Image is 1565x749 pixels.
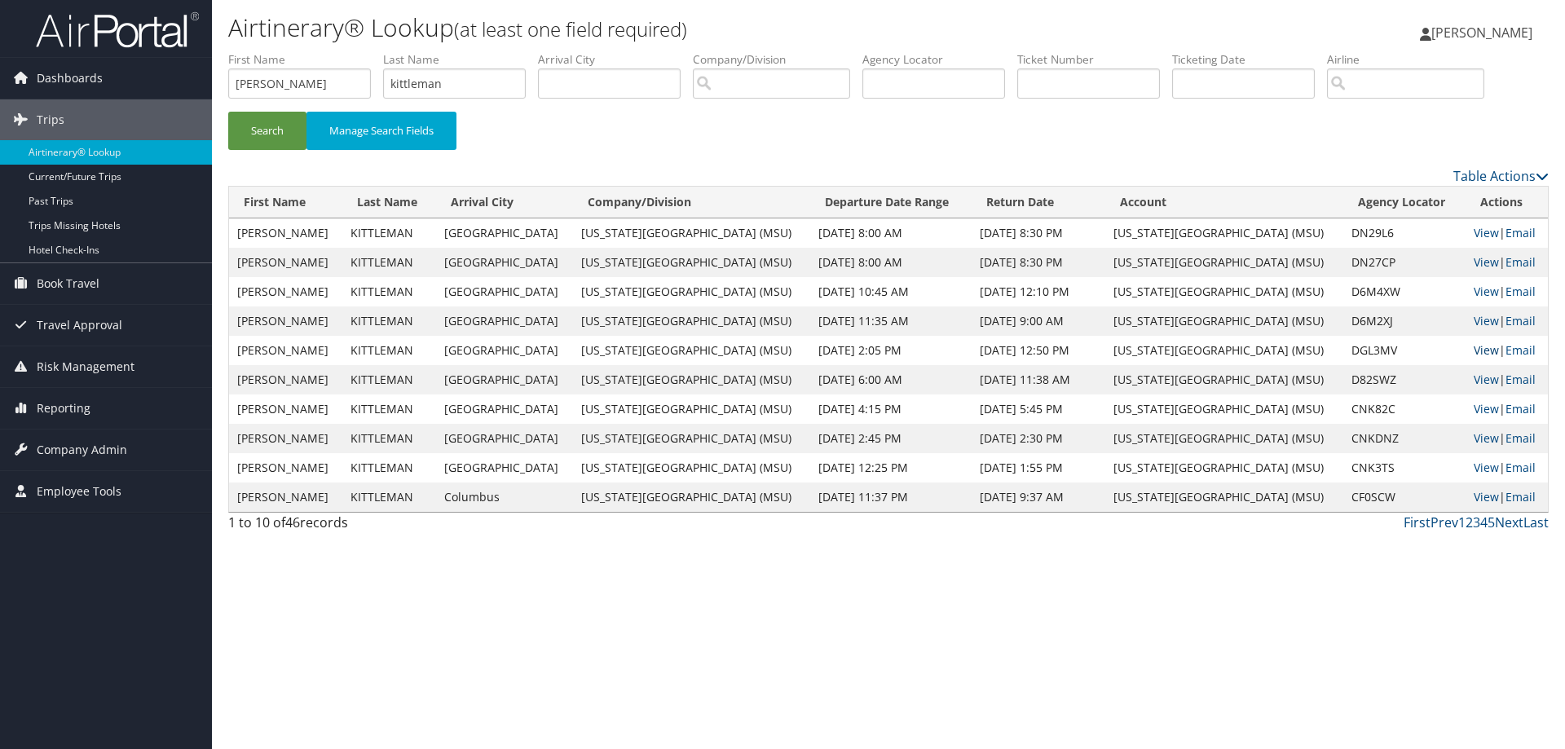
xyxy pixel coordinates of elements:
th: Arrival City: activate to sort column ascending [436,187,573,218]
td: [US_STATE][GEOGRAPHIC_DATA] (MSU) [573,394,811,424]
td: D6M2XJ [1343,306,1466,336]
a: Email [1505,313,1536,328]
a: Email [1505,284,1536,299]
a: Last [1523,513,1549,531]
td: [US_STATE][GEOGRAPHIC_DATA] (MSU) [1105,218,1343,248]
td: DN29L6 [1343,218,1466,248]
a: View [1474,342,1499,358]
td: KITTLEMAN [342,424,436,453]
td: [US_STATE][GEOGRAPHIC_DATA] (MSU) [573,218,811,248]
td: [DATE] 2:30 PM [972,424,1106,453]
td: [PERSON_NAME] [229,277,342,306]
td: [PERSON_NAME] [229,453,342,482]
span: Travel Approval [37,305,122,346]
span: Reporting [37,388,90,429]
td: [GEOGRAPHIC_DATA] [436,306,573,336]
span: Trips [37,99,64,140]
a: View [1474,430,1499,446]
a: Prev [1431,513,1458,531]
a: Email [1505,401,1536,416]
a: 2 [1466,513,1473,531]
td: [DATE] 9:37 AM [972,482,1106,512]
td: [US_STATE][GEOGRAPHIC_DATA] (MSU) [573,336,811,365]
td: [DATE] 8:00 AM [810,218,971,248]
td: [US_STATE][GEOGRAPHIC_DATA] (MSU) [1105,277,1343,306]
td: [PERSON_NAME] [229,306,342,336]
td: | [1466,306,1548,336]
td: [DATE] 11:35 AM [810,306,971,336]
td: [GEOGRAPHIC_DATA] [436,424,573,453]
img: airportal-logo.png [36,11,199,49]
a: Email [1505,372,1536,387]
td: | [1466,365,1548,394]
td: [US_STATE][GEOGRAPHIC_DATA] (MSU) [1105,336,1343,365]
td: KITTLEMAN [342,394,436,424]
td: | [1466,248,1548,277]
td: | [1466,453,1548,482]
td: [DATE] 5:45 PM [972,394,1106,424]
td: [PERSON_NAME] [229,482,342,512]
td: [US_STATE][GEOGRAPHIC_DATA] (MSU) [573,306,811,336]
td: KITTLEMAN [342,482,436,512]
a: Email [1505,254,1536,270]
td: [US_STATE][GEOGRAPHIC_DATA] (MSU) [1105,248,1343,277]
label: Ticketing Date [1172,51,1327,68]
td: KITTLEMAN [342,277,436,306]
td: [DATE] 12:50 PM [972,336,1106,365]
td: [US_STATE][GEOGRAPHIC_DATA] (MSU) [573,482,811,512]
th: Agency Locator: activate to sort column ascending [1343,187,1466,218]
td: [US_STATE][GEOGRAPHIC_DATA] (MSU) [573,277,811,306]
td: [DATE] 9:00 AM [972,306,1106,336]
td: [US_STATE][GEOGRAPHIC_DATA] (MSU) [1105,424,1343,453]
span: Dashboards [37,58,103,99]
label: First Name [228,51,383,68]
a: Email [1505,489,1536,504]
td: KITTLEMAN [342,365,436,394]
td: CNK3TS [1343,453,1466,482]
a: View [1474,460,1499,475]
td: KITTLEMAN [342,218,436,248]
td: [PERSON_NAME] [229,424,342,453]
td: [DATE] 8:00 AM [810,248,971,277]
td: [US_STATE][GEOGRAPHIC_DATA] (MSU) [573,248,811,277]
small: (at least one field required) [454,15,687,42]
td: | [1466,277,1548,306]
td: [GEOGRAPHIC_DATA] [436,365,573,394]
td: [DATE] 10:45 AM [810,277,971,306]
a: [PERSON_NAME] [1420,8,1549,57]
td: [US_STATE][GEOGRAPHIC_DATA] (MSU) [573,365,811,394]
td: KITTLEMAN [342,306,436,336]
a: View [1474,225,1499,240]
th: Return Date: activate to sort column ascending [972,187,1106,218]
td: DGL3MV [1343,336,1466,365]
th: Actions [1466,187,1548,218]
td: [DATE] 12:10 PM [972,277,1106,306]
th: First Name: activate to sort column ascending [229,187,342,218]
a: View [1474,401,1499,416]
td: | [1466,218,1548,248]
a: View [1474,372,1499,387]
td: [US_STATE][GEOGRAPHIC_DATA] (MSU) [1105,394,1343,424]
td: CNK82C [1343,394,1466,424]
td: CNKDNZ [1343,424,1466,453]
h1: Airtinerary® Lookup [228,11,1109,45]
a: 1 [1458,513,1466,531]
a: Next [1495,513,1523,531]
label: Last Name [383,51,538,68]
a: View [1474,313,1499,328]
td: KITTLEMAN [342,248,436,277]
span: Book Travel [37,263,99,304]
td: [DATE] 4:15 PM [810,394,971,424]
td: | [1466,394,1548,424]
label: Agency Locator [862,51,1017,68]
td: [US_STATE][GEOGRAPHIC_DATA] (MSU) [1105,306,1343,336]
a: 5 [1488,513,1495,531]
td: | [1466,424,1548,453]
span: Employee Tools [37,471,121,512]
td: [US_STATE][GEOGRAPHIC_DATA] (MSU) [573,453,811,482]
a: 4 [1480,513,1488,531]
td: CF0SCW [1343,482,1466,512]
td: [PERSON_NAME] [229,248,342,277]
th: Account: activate to sort column ascending [1105,187,1343,218]
td: | [1466,336,1548,365]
